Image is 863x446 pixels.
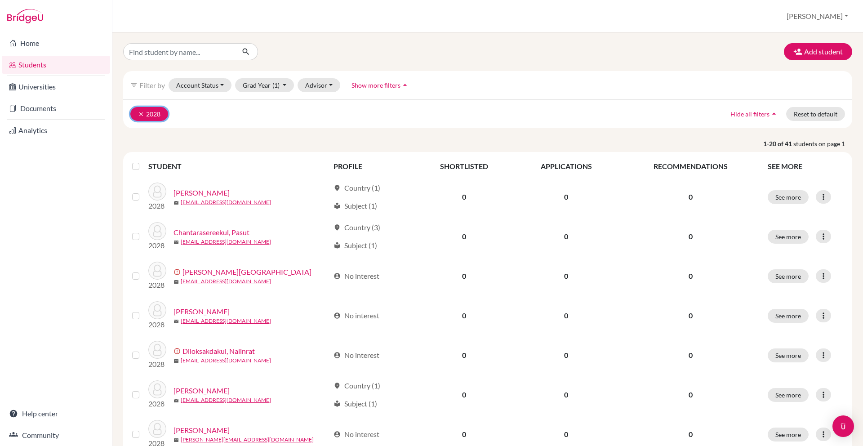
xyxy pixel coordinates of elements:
i: filter_list [130,81,138,89]
th: RECOMMENDATIONS [619,156,762,177]
div: Subject (1) [334,201,377,211]
td: 0 [414,375,514,415]
td: 0 [414,335,514,375]
img: Diloksakdakul, Nalinrat [148,341,166,359]
span: location_on [334,184,341,192]
a: [EMAIL_ADDRESS][DOMAIN_NAME] [181,317,271,325]
button: Advisor [298,78,340,92]
i: arrow_drop_up [770,109,778,118]
span: local_library [334,202,341,210]
span: error_outline [173,268,182,276]
span: local_library [334,400,341,407]
a: [EMAIL_ADDRESS][DOMAIN_NAME] [181,238,271,246]
div: No interest [334,429,379,440]
div: No interest [334,271,379,281]
img: Chantarasereekul, Pasut [148,222,166,240]
a: [PERSON_NAME][EMAIL_ADDRESS][DOMAIN_NAME] [181,436,314,444]
a: Chantarasereekul, Pasut [173,227,249,238]
span: mail [173,279,179,285]
button: See more [768,230,809,244]
input: Find student by name... [123,43,235,60]
td: 0 [414,177,514,217]
span: local_library [334,242,341,249]
button: Show more filtersarrow_drop_up [344,78,417,92]
div: Subject (1) [334,240,377,251]
a: [EMAIL_ADDRESS][DOMAIN_NAME] [181,357,271,365]
p: 2028 [148,201,166,211]
a: [PERSON_NAME] [173,306,230,317]
th: APPLICATIONS [514,156,618,177]
span: account_circle [334,431,341,438]
button: See more [768,309,809,323]
td: 0 [514,375,618,415]
a: Analytics [2,121,110,139]
button: Hide all filtersarrow_drop_up [723,107,786,121]
span: account_circle [334,272,341,280]
a: [PERSON_NAME] [173,425,230,436]
p: 0 [624,429,757,440]
a: Diloksakdakul, Nalinrat [182,346,255,357]
td: 0 [414,217,514,256]
span: Filter by [139,81,165,89]
span: mail [173,200,179,205]
span: account_circle [334,352,341,359]
a: Students [2,56,110,74]
div: Open Intercom Messenger [832,415,854,437]
a: Home [2,34,110,52]
p: 0 [624,389,757,400]
p: 0 [624,231,757,242]
p: 0 [624,271,757,281]
img: Ahmed, Muhammad [148,183,166,201]
div: No interest [334,350,379,361]
button: Add student [784,43,852,60]
p: 0 [624,310,757,321]
th: PROFILE [328,156,414,177]
i: clear [138,111,144,117]
a: Universities [2,78,110,96]
div: No interest [334,310,379,321]
img: Deng, Zirui [148,301,166,319]
div: Subject (1) [334,398,377,409]
a: Community [2,426,110,444]
a: Help center [2,405,110,423]
button: Reset to default [786,107,845,121]
span: (1) [272,81,280,89]
a: [PERSON_NAME] [173,385,230,396]
p: 2028 [148,280,166,290]
img: Dechkerd, Naliya [148,262,166,280]
span: mail [173,398,179,403]
div: Country (1) [334,183,380,193]
a: [PERSON_NAME] [173,187,230,198]
td: 0 [514,217,618,256]
p: 0 [624,192,757,202]
div: Country (1) [334,380,380,391]
td: 0 [514,335,618,375]
i: arrow_drop_up [400,80,409,89]
td: 0 [514,177,618,217]
span: students on page 1 [793,139,852,148]
span: mail [173,319,179,324]
button: See more [768,190,809,204]
th: SEE MORE [762,156,849,177]
img: Fujita, Ami [148,380,166,398]
button: Grad Year(1) [235,78,294,92]
a: [EMAIL_ADDRESS][DOMAIN_NAME] [181,198,271,206]
span: Show more filters [351,81,400,89]
span: location_on [334,382,341,389]
img: Gaet, lona [148,420,166,438]
img: Bridge-U [7,9,43,23]
button: See more [768,428,809,442]
button: [PERSON_NAME] [783,8,852,25]
th: STUDENT [148,156,328,177]
button: See more [768,269,809,283]
span: location_on [334,224,341,231]
button: Account Status [169,78,231,92]
a: [PERSON_NAME][GEOGRAPHIC_DATA] [182,267,311,277]
p: 2028 [148,240,166,251]
span: mail [173,437,179,443]
th: SHORTLISTED [414,156,514,177]
strong: 1-20 of 41 [763,139,793,148]
td: 0 [514,296,618,335]
p: 2028 [148,359,166,370]
button: See more [768,348,809,362]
